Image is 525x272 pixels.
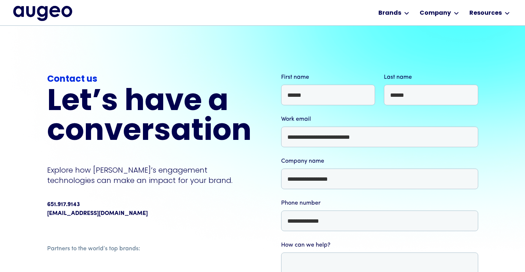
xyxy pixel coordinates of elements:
a: [EMAIL_ADDRESS][DOMAIN_NAME] [47,209,148,218]
p: Explore how [PERSON_NAME]’s engagement technologies can make an impact for your brand. [47,165,252,186]
label: How can we help? [281,241,478,250]
div: Company [420,9,451,18]
a: home [13,6,72,21]
div: Brands [378,9,401,18]
label: Phone number [281,199,478,208]
div: Partners to the world’s top brands: [47,244,248,253]
label: Work email [281,115,478,124]
img: Augeo's full logo in midnight blue. [13,6,72,21]
div: Contact us [47,73,252,86]
h2: Let’s have a conversation [47,88,252,147]
label: Last name [384,73,478,82]
label: Company name [281,157,478,166]
div: Resources [469,9,502,18]
div: 651.917.9143 [47,200,80,209]
label: First name [281,73,375,82]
